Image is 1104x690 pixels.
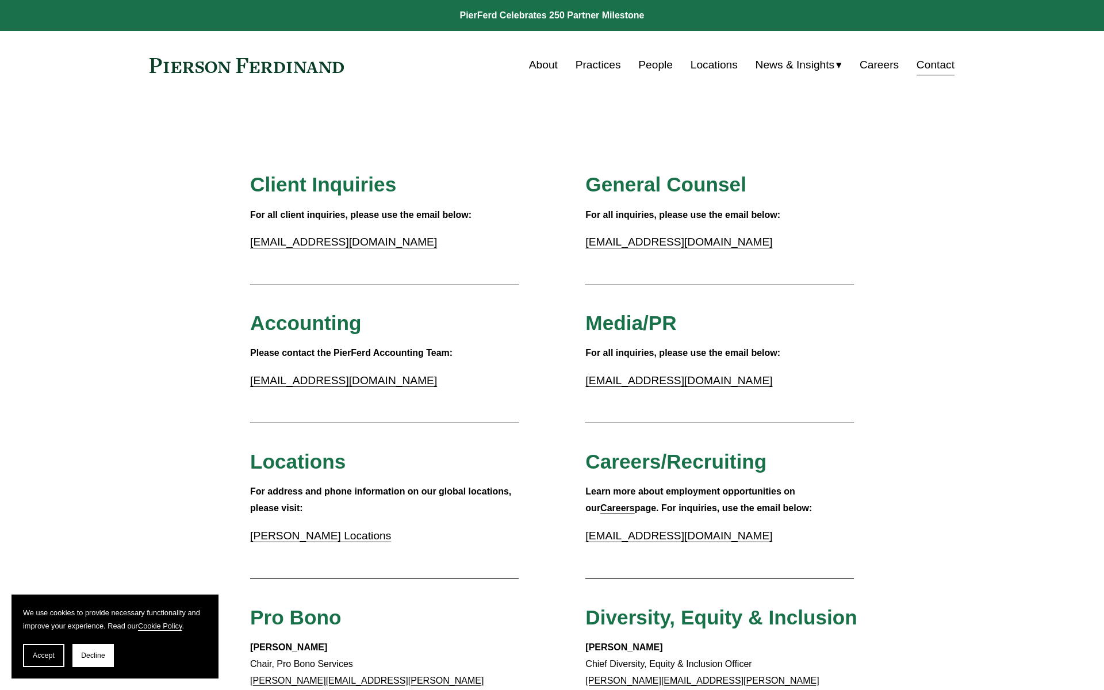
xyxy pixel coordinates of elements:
[600,503,635,513] a: Careers
[250,606,341,628] span: Pro Bono
[585,530,772,542] a: [EMAIL_ADDRESS][DOMAIN_NAME]
[756,55,835,75] span: News & Insights
[585,450,766,473] span: Careers/Recruiting
[72,644,114,667] button: Decline
[576,54,621,76] a: Practices
[585,348,780,358] strong: For all inquiries, please use the email below:
[23,606,207,632] p: We use cookies to provide necessary functionality and improve your experience. Read our .
[250,642,327,652] strong: [PERSON_NAME]
[23,644,64,667] button: Accept
[250,173,396,195] span: Client Inquiries
[11,595,218,678] section: Cookie banner
[691,54,738,76] a: Locations
[250,530,391,542] a: [PERSON_NAME] Locations
[585,642,662,652] strong: [PERSON_NAME]
[638,54,673,76] a: People
[250,236,437,248] a: [EMAIL_ADDRESS][DOMAIN_NAME]
[250,312,362,334] span: Accounting
[250,348,453,358] strong: Please contact the PierFerd Accounting Team:
[33,651,55,660] span: Accept
[917,54,954,76] a: Contact
[585,173,746,195] span: General Counsel
[756,54,842,76] a: folder dropdown
[529,54,558,76] a: About
[250,450,346,473] span: Locations
[860,54,899,76] a: Careers
[585,312,676,334] span: Media/PR
[250,210,471,220] strong: For all client inquiries, please use the email below:
[81,651,105,660] span: Decline
[250,374,437,386] a: [EMAIL_ADDRESS][DOMAIN_NAME]
[585,486,798,513] strong: Learn more about employment opportunities on our
[635,503,812,513] strong: page. For inquiries, use the email below:
[585,210,780,220] strong: For all inquiries, please use the email below:
[250,486,514,513] strong: For address and phone information on our global locations, please visit:
[138,622,182,630] a: Cookie Policy
[585,236,772,248] a: [EMAIL_ADDRESS][DOMAIN_NAME]
[585,606,857,628] span: Diversity, Equity & Inclusion
[585,374,772,386] a: [EMAIL_ADDRESS][DOMAIN_NAME]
